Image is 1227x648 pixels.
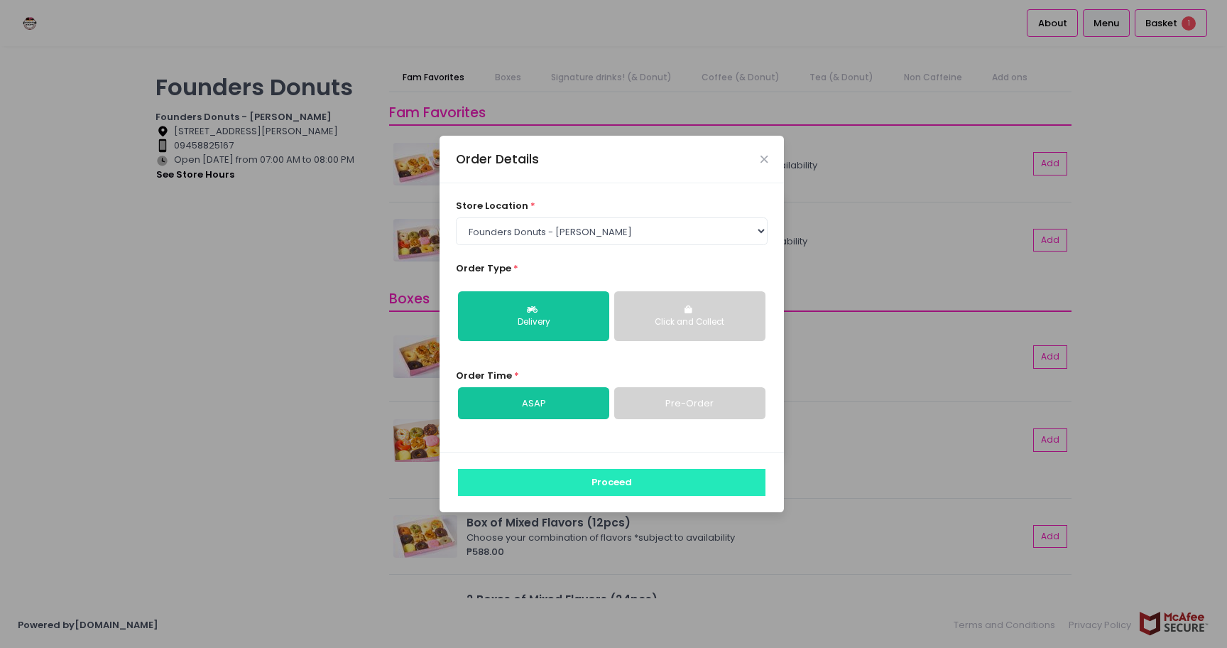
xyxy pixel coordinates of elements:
[456,150,539,168] div: Order Details
[614,387,765,420] a: Pre-Order
[468,316,599,329] div: Delivery
[458,387,609,420] a: ASAP
[456,199,528,212] span: store location
[456,369,512,382] span: Order Time
[458,469,765,496] button: Proceed
[624,316,756,329] div: Click and Collect
[760,156,768,163] button: Close
[456,261,511,275] span: Order Type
